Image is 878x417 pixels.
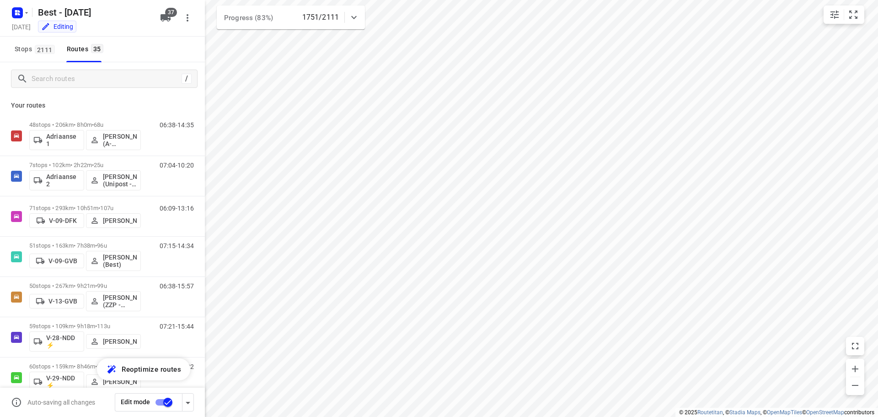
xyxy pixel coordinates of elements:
[46,374,80,389] p: V-29-NDD ⚡
[29,363,141,370] p: 60 stops • 159km • 8h46m
[92,162,94,168] span: •
[825,5,844,24] button: Map settings
[15,43,58,55] span: Stops
[182,74,192,84] div: /
[29,323,141,330] p: 59 stops • 109km • 9h18m
[122,363,181,375] span: Reoptimize routes
[29,294,84,309] button: V-13-GVB
[103,133,137,147] p: [PERSON_NAME] (A-flexibleservice - Best - ZZP)
[49,217,77,224] p: V-09-DFK
[86,374,141,389] button: [PERSON_NAME]
[34,5,153,20] h5: Rename
[29,282,141,289] p: 50 stops • 267km • 9h21m
[98,205,100,211] span: •
[160,242,194,249] p: 07:15-14:34
[94,121,103,128] span: 68u
[103,173,137,188] p: [PERSON_NAME] (Unipost - Best - ZZP)
[86,251,141,271] button: [PERSON_NAME] (Best)
[35,45,55,54] span: 2111
[103,217,137,224] p: [PERSON_NAME]
[806,409,844,416] a: OpenStreetMap
[103,254,137,268] p: [PERSON_NAME] (Best)
[29,372,84,392] button: V-29-NDD ⚡
[97,323,110,330] span: 113u
[224,14,273,22] span: Progress (83%)
[29,121,141,128] p: 48 stops • 206km • 8h0m
[217,5,365,29] div: Progress (83%)1751/2111
[160,121,194,129] p: 06:38-14:35
[160,205,194,212] p: 06:09-13:16
[160,323,194,330] p: 07:21-15:44
[103,378,137,385] p: [PERSON_NAME]
[95,363,97,370] span: •
[29,213,84,228] button: V-09-DFK
[767,409,802,416] a: OpenMapTiles
[95,242,97,249] span: •
[160,282,194,290] p: 06:38-15:57
[8,22,34,32] h5: Project date
[46,173,80,188] p: Adriaanse 2
[182,396,193,408] div: Driver app settings
[41,22,73,31] div: You are currently in edit mode.
[86,170,141,190] button: [PERSON_NAME] (Unipost - Best - ZZP)
[29,130,84,150] button: Adriaanse 1
[97,242,107,249] span: 96u
[29,254,84,268] button: V-09-GVB
[679,409,874,416] li: © 2025 , © , © © contributors
[100,205,113,211] span: 107u
[86,334,141,349] button: [PERSON_NAME]
[160,162,194,169] p: 07:04-10:20
[156,9,175,27] button: 37
[103,338,137,345] p: [PERSON_NAME]
[94,162,103,168] span: 25u
[48,298,77,305] p: V-13-GVB
[11,101,194,110] p: Your routes
[697,409,723,416] a: Routetitan
[121,398,150,406] span: Edit mode
[97,358,190,380] button: Reoptimize routes
[29,162,141,168] p: 7 stops • 102km • 2h22m
[29,205,141,211] p: 71 stops • 293km • 10h51m
[67,43,106,55] div: Routes
[95,282,97,289] span: •
[302,12,339,23] p: 1751/2111
[165,8,177,17] span: 37
[97,363,110,370] span: 100u
[46,334,80,349] p: V-28-NDD ⚡
[32,72,182,86] input: Search routes
[91,44,103,53] span: 35
[95,323,97,330] span: •
[86,213,141,228] button: [PERSON_NAME]
[27,399,95,406] p: Auto-saving all changes
[178,9,197,27] button: More
[103,294,137,309] p: [PERSON_NAME] (ZZP - Best)
[86,291,141,311] button: [PERSON_NAME] (ZZP - Best)
[92,121,94,128] span: •
[97,282,107,289] span: 99u
[729,409,760,416] a: Stadia Maps
[29,170,84,190] button: Adriaanse 2
[29,242,141,249] p: 51 stops • 163km • 7h38m
[824,5,864,24] div: small contained button group
[48,257,77,265] p: V-09-GVB
[29,331,84,352] button: V-28-NDD ⚡
[46,133,80,147] p: Adriaanse 1
[86,130,141,150] button: [PERSON_NAME] (A-flexibleservice - Best - ZZP)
